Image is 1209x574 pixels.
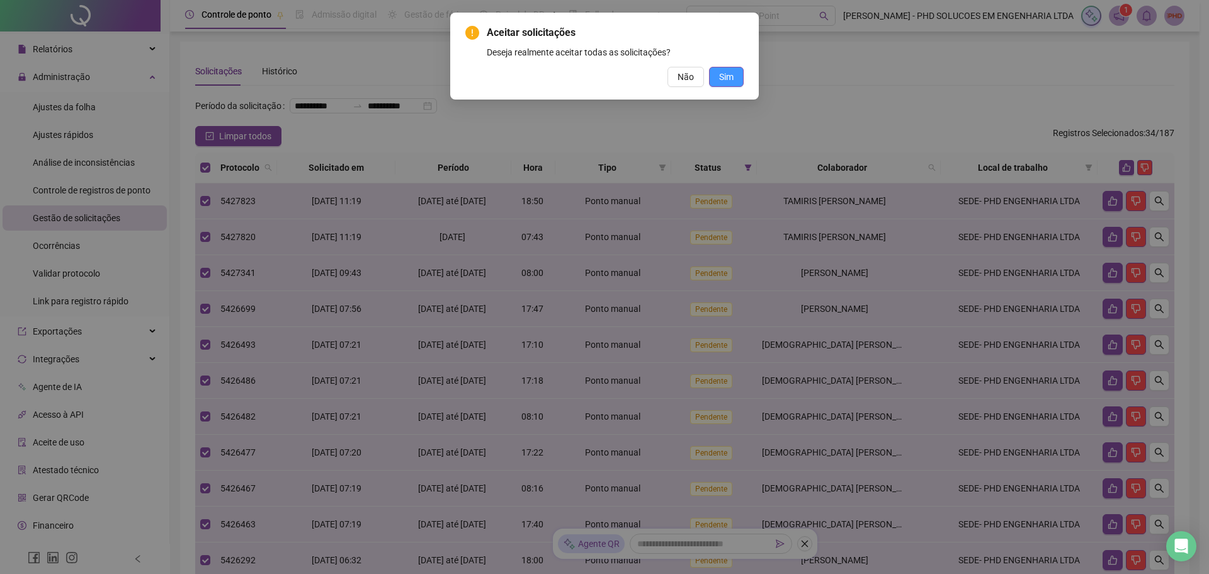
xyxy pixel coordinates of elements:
[719,70,734,84] span: Sim
[1166,531,1196,561] div: Open Intercom Messenger
[678,70,694,84] span: Não
[709,67,744,87] button: Sim
[487,25,744,40] span: Aceitar solicitações
[487,45,744,59] div: Deseja realmente aceitar todas as solicitações?
[667,67,704,87] button: Não
[465,26,479,40] span: exclamation-circle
